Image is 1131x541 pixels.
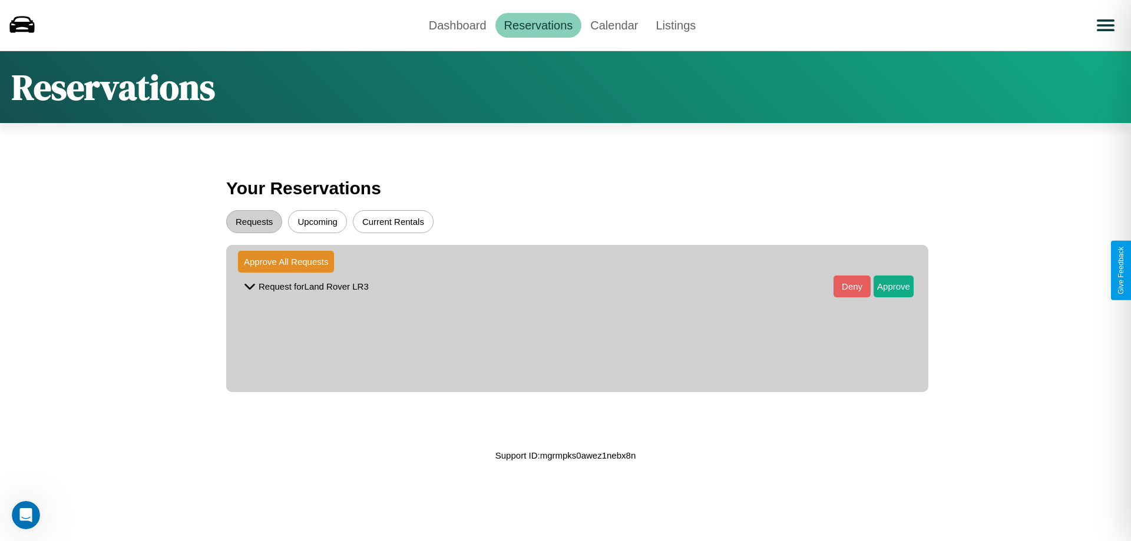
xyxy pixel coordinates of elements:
p: Request for Land Rover LR3 [259,278,369,294]
h3: Your Reservations [226,172,905,204]
button: Approve All Requests [238,251,334,273]
a: Dashboard [420,13,495,38]
button: Current Rentals [353,210,434,233]
a: Reservations [495,13,582,38]
button: Approve [874,276,914,297]
div: Give Feedback [1117,247,1125,294]
a: Calendar [581,13,647,38]
button: Requests [226,210,282,233]
p: Support ID: mgrmpks0awez1nebx8n [495,447,636,463]
button: Upcoming [288,210,347,233]
h1: Reservations [12,63,215,111]
button: Open menu [1089,9,1122,42]
iframe: Intercom live chat [12,501,40,529]
a: Listings [647,13,705,38]
button: Deny [834,276,871,297]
